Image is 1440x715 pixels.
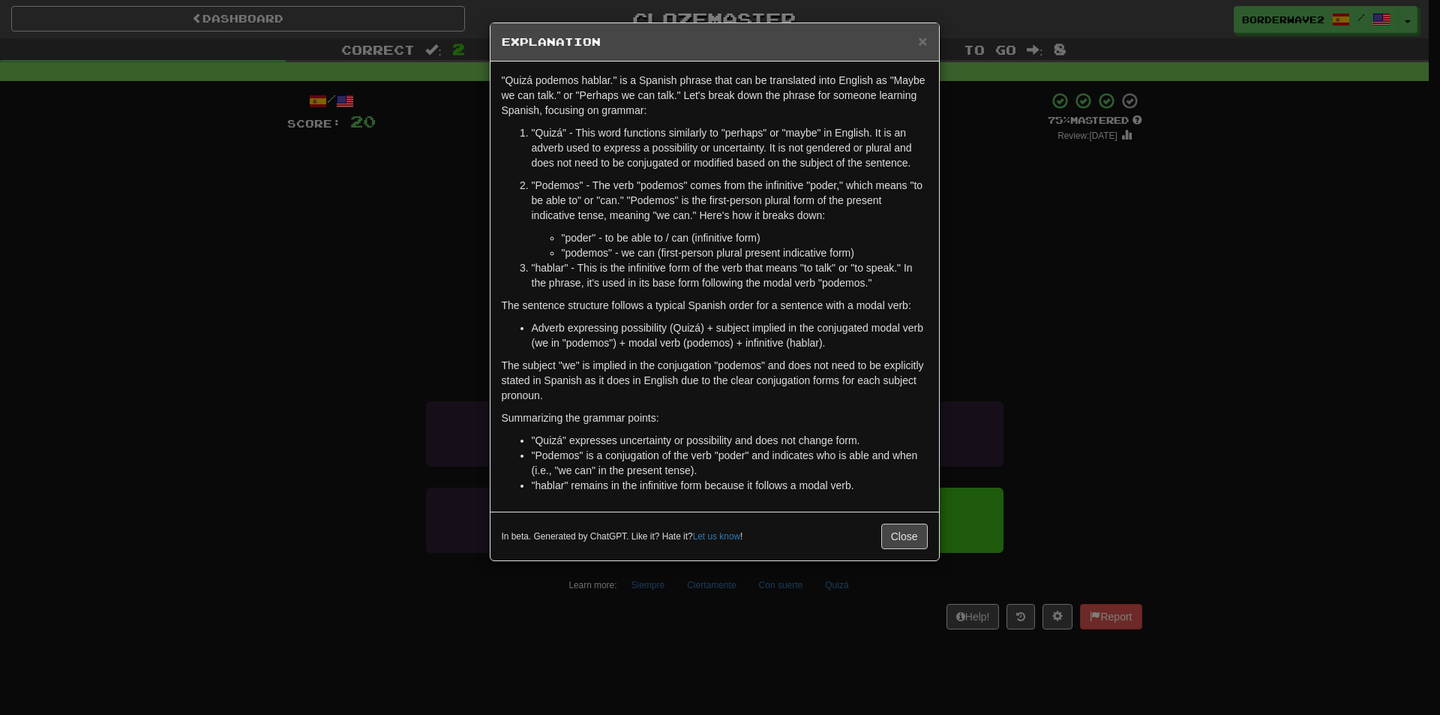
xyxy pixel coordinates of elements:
[881,524,928,549] button: Close
[502,73,928,118] p: "Quizá podemos hablar." is a Spanish phrase that can be translated into English as "Maybe we can ...
[532,125,928,170] p: "Quizá" - This word functions similarly to "perhaps" or "maybe" in English. It is an adverb used ...
[532,320,928,350] li: Adverb expressing possibility (Quizá) + subject implied in the conjugated modal verb (we in "pode...
[502,530,743,543] small: In beta. Generated by ChatGPT. Like it? Hate it? !
[502,410,928,425] p: Summarizing the grammar points:
[532,433,928,448] li: "Quizá" expresses uncertainty or possibility and does not change form.
[532,260,928,290] p: "hablar" - This is the infinitive form of the verb that means "to talk" or "to speak." In the phr...
[532,478,928,493] li: "hablar" remains in the infinitive form because it follows a modal verb.
[693,531,740,542] a: Let us know
[918,33,927,49] button: Close
[918,32,927,50] span: ×
[532,448,928,478] li: "Podemos" is a conjugation of the verb "poder" and indicates who is able and when (i.e., "we can"...
[562,245,928,260] li: "podemos" - we can (first-person plural present indicative form)
[502,358,928,403] p: The subject "we" is implied in the conjugation "podemos" and does not need to be explicitly state...
[502,35,928,50] h5: Explanation
[532,178,928,223] p: "Podemos" - The verb "podemos" comes from the infinitive "poder," which means "to be able to" or ...
[562,230,928,245] li: "poder" - to be able to / can (infinitive form)
[502,298,928,313] p: The sentence structure follows a typical Spanish order for a sentence with a modal verb:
